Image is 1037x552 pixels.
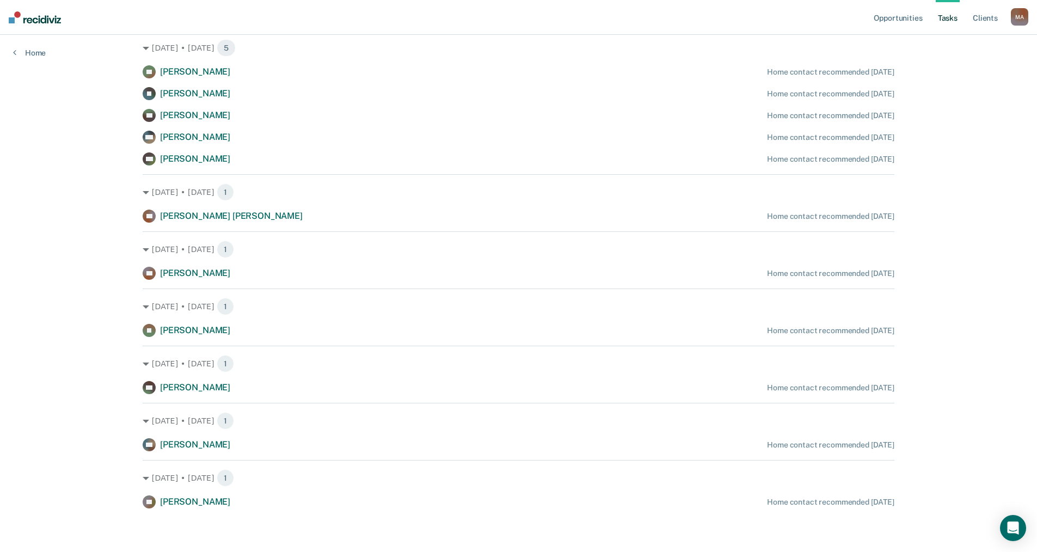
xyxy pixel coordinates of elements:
span: [PERSON_NAME] [160,88,230,99]
span: [PERSON_NAME] [160,154,230,164]
div: [DATE] • [DATE] 5 [143,39,894,57]
div: Home contact recommended [DATE] [767,326,894,335]
span: [PERSON_NAME] [160,268,230,278]
div: Open Intercom Messenger [1000,515,1026,541]
span: [PERSON_NAME] [160,496,230,507]
span: [PERSON_NAME] [160,132,230,142]
span: 5 [217,39,236,57]
div: Home contact recommended [DATE] [767,269,894,278]
span: 1 [217,298,234,315]
div: Home contact recommended [DATE] [767,440,894,450]
img: Recidiviz [9,11,61,23]
span: [PERSON_NAME] [160,439,230,450]
div: [DATE] • [DATE] 1 [143,412,894,430]
span: [PERSON_NAME] [PERSON_NAME] [160,211,303,221]
div: [DATE] • [DATE] 1 [143,469,894,487]
span: 1 [217,183,234,201]
div: [DATE] • [DATE] 1 [143,298,894,315]
div: Home contact recommended [DATE] [767,89,894,99]
span: [PERSON_NAME] [160,110,230,120]
span: 1 [217,241,234,258]
button: MA [1011,8,1028,26]
span: 1 [217,412,234,430]
a: Home [13,48,46,58]
span: [PERSON_NAME] [160,66,230,77]
div: Home contact recommended [DATE] [767,498,894,507]
div: Home contact recommended [DATE] [767,383,894,392]
div: Home contact recommended [DATE] [767,212,894,221]
span: 1 [217,355,234,372]
div: [DATE] • [DATE] 1 [143,183,894,201]
span: [PERSON_NAME] [160,325,230,335]
div: Home contact recommended [DATE] [767,133,894,142]
div: [DATE] • [DATE] 1 [143,355,894,372]
span: [PERSON_NAME] [160,382,230,392]
div: M A [1011,8,1028,26]
span: 1 [217,469,234,487]
div: Home contact recommended [DATE] [767,111,894,120]
div: Home contact recommended [DATE] [767,155,894,164]
div: [DATE] • [DATE] 1 [143,241,894,258]
div: Home contact recommended [DATE] [767,68,894,77]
